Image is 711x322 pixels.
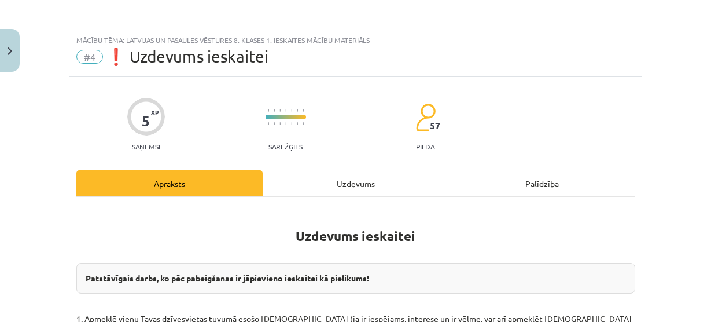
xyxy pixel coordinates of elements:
img: icon-short-line-57e1e144782c952c97e751825c79c345078a6d821885a25fce030b3d8c18986b.svg [274,122,275,125]
span: 57 [430,120,440,131]
img: icon-short-line-57e1e144782c952c97e751825c79c345078a6d821885a25fce030b3d8c18986b.svg [285,122,286,125]
img: icon-short-line-57e1e144782c952c97e751825c79c345078a6d821885a25fce030b3d8c18986b.svg [291,122,292,125]
div: Apraksts [76,170,263,196]
div: Mācību tēma: Latvijas un pasaules vēstures 8. klases 1. ieskaites mācību materiāls [76,36,635,44]
img: icon-short-line-57e1e144782c952c97e751825c79c345078a6d821885a25fce030b3d8c18986b.svg [285,109,286,112]
img: icon-short-line-57e1e144782c952c97e751825c79c345078a6d821885a25fce030b3d8c18986b.svg [291,109,292,112]
img: icon-short-line-57e1e144782c952c97e751825c79c345078a6d821885a25fce030b3d8c18986b.svg [297,122,298,125]
img: icon-close-lesson-0947bae3869378f0d4975bcd49f059093ad1ed9edebbc8119c70593378902aed.svg [8,47,12,55]
img: icon-short-line-57e1e144782c952c97e751825c79c345078a6d821885a25fce030b3d8c18986b.svg [303,109,304,112]
img: icon-short-line-57e1e144782c952c97e751825c79c345078a6d821885a25fce030b3d8c18986b.svg [303,122,304,125]
img: students-c634bb4e5e11cddfef0936a35e636f08e4e9abd3cc4e673bd6f9a4125e45ecb1.svg [415,103,436,132]
p: pilda [416,142,434,151]
p: Saņemsi [127,142,165,151]
div: 5 [142,113,150,129]
img: icon-short-line-57e1e144782c952c97e751825c79c345078a6d821885a25fce030b3d8c18986b.svg [268,122,269,125]
span: #4 [76,50,103,64]
div: Palīdzība [449,170,635,196]
img: icon-short-line-57e1e144782c952c97e751825c79c345078a6d821885a25fce030b3d8c18986b.svg [274,109,275,112]
div: Uzdevums [263,170,449,196]
strong: Uzdevums ieskaitei [296,228,415,244]
img: icon-short-line-57e1e144782c952c97e751825c79c345078a6d821885a25fce030b3d8c18986b.svg [279,122,281,125]
img: icon-short-line-57e1e144782c952c97e751825c79c345078a6d821885a25fce030b3d8c18986b.svg [297,109,298,112]
p: Sarežģīts [268,142,303,151]
span: XP [151,109,159,115]
img: icon-short-line-57e1e144782c952c97e751825c79c345078a6d821885a25fce030b3d8c18986b.svg [279,109,281,112]
span: ❗ Uzdevums ieskaitei [106,47,268,66]
strong: Patstāvīgais darbs, ko pēc pabeigšanas ir jāpievieno ieskaitei kā pielikums! [86,273,369,283]
img: icon-short-line-57e1e144782c952c97e751825c79c345078a6d821885a25fce030b3d8c18986b.svg [268,109,269,112]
